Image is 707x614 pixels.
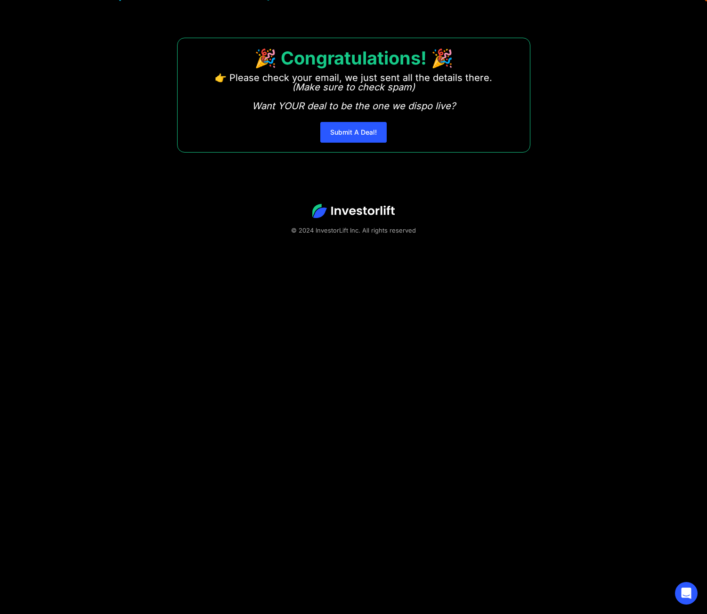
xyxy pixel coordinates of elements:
em: (Make sure to check spam) Want YOUR deal to be the one we dispo live? [252,81,455,112]
p: 👉 Please check your email, we just sent all the details there. ‍ [215,73,492,111]
a: Submit A Deal! [320,122,387,143]
strong: 🎉 Congratulations! 🎉 [254,47,453,69]
div: © 2024 InvestorLift Inc. All rights reserved [33,226,674,235]
div: Open Intercom Messenger [675,582,698,605]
